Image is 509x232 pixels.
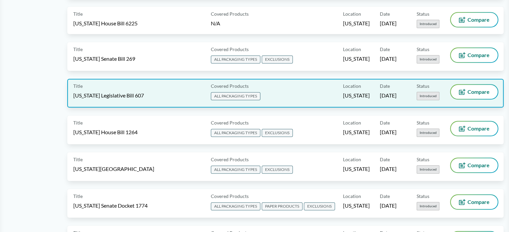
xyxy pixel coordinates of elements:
[380,55,397,62] span: [DATE]
[380,202,397,209] span: [DATE]
[380,10,390,17] span: Date
[417,10,429,17] span: Status
[380,165,397,173] span: [DATE]
[73,193,83,200] span: Title
[73,202,148,209] span: [US_STATE] Senate Docket 1774
[451,85,498,99] button: Compare
[417,156,429,163] span: Status
[380,46,390,53] span: Date
[417,20,439,28] span: Introduced
[73,46,83,53] span: Title
[451,158,498,172] button: Compare
[211,156,249,163] span: Covered Products
[211,119,249,126] span: Covered Products
[417,129,439,137] span: Introduced
[343,55,370,62] span: [US_STATE]
[468,52,490,58] span: Compare
[417,165,439,174] span: Introduced
[262,202,303,210] span: PAPER PRODUCTS
[73,10,83,17] span: Title
[211,46,249,53] span: Covered Products
[417,92,439,100] span: Introduced
[417,119,429,126] span: Status
[73,119,83,126] span: Title
[451,13,498,27] button: Compare
[211,82,249,89] span: Covered Products
[211,166,260,174] span: ALL PACKAGING TYPES
[343,193,361,200] span: Location
[468,126,490,131] span: Compare
[417,193,429,200] span: Status
[417,46,429,53] span: Status
[343,202,370,209] span: [US_STATE]
[380,119,390,126] span: Date
[73,82,83,89] span: Title
[343,119,361,126] span: Location
[211,55,260,63] span: ALL PACKAGING TYPES
[343,156,361,163] span: Location
[451,48,498,62] button: Compare
[304,202,335,210] span: EXCLUSIONS
[380,129,397,136] span: [DATE]
[211,92,260,100] span: ALL PACKAGING TYPES
[73,92,144,99] span: [US_STATE] Legislative Bill 607
[262,166,293,174] span: EXCLUSIONS
[417,202,439,210] span: Introduced
[343,82,361,89] span: Location
[380,20,397,27] span: [DATE]
[451,195,498,209] button: Compare
[211,129,260,137] span: ALL PACKAGING TYPES
[380,193,390,200] span: Date
[417,82,429,89] span: Status
[73,55,135,62] span: [US_STATE] Senate Bill 269
[417,55,439,63] span: Introduced
[343,92,370,99] span: [US_STATE]
[468,163,490,168] span: Compare
[380,82,390,89] span: Date
[380,156,390,163] span: Date
[211,10,249,17] span: Covered Products
[380,92,397,99] span: [DATE]
[343,10,361,17] span: Location
[73,20,138,27] span: [US_STATE] House Bill 6225
[343,20,370,27] span: [US_STATE]
[343,129,370,136] span: [US_STATE]
[262,129,293,137] span: EXCLUSIONS
[262,55,293,63] span: EXCLUSIONS
[343,165,370,173] span: [US_STATE]
[211,202,260,210] span: ALL PACKAGING TYPES
[211,20,220,26] span: N/A
[73,156,83,163] span: Title
[73,165,154,173] span: [US_STATE][GEOGRAPHIC_DATA]
[468,199,490,205] span: Compare
[343,46,361,53] span: Location
[211,193,249,200] span: Covered Products
[451,122,498,136] button: Compare
[468,17,490,22] span: Compare
[468,89,490,94] span: Compare
[73,129,138,136] span: [US_STATE] House Bill 1264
